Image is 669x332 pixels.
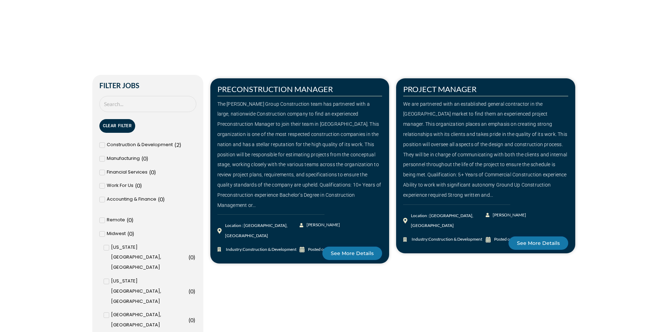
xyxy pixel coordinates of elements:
span: ) [194,317,195,323]
span: 2 [176,141,179,148]
span: ) [194,254,195,260]
span: ) [194,288,195,294]
span: Midwest [107,229,126,239]
div: Location : [GEOGRAPHIC_DATA], [GEOGRAPHIC_DATA] [411,211,486,231]
div: We are partnered with an established general contractor in the [GEOGRAPHIC_DATA] market to find t... [403,99,568,200]
div: The [PERSON_NAME] Group Construction team has partnered with a large, nationwide Construction com... [217,99,382,210]
span: ( [135,182,137,189]
span: ( [127,216,129,223]
span: 0 [129,230,132,237]
span: ( [158,196,160,202]
span: ( [189,317,190,323]
span: ) [132,216,133,223]
div: Location : [GEOGRAPHIC_DATA], [GEOGRAPHIC_DATA] [225,221,300,241]
span: Construction & Development [107,140,173,150]
span: ) [179,141,181,148]
span: [PERSON_NAME] [491,210,526,220]
span: [US_STATE][GEOGRAPHIC_DATA], [GEOGRAPHIC_DATA] [111,276,187,306]
span: 0 [190,288,194,294]
a: PRECONSTRUCTION MANAGER [217,84,333,94]
span: Work For Us [107,181,133,191]
button: Clear Filter [99,119,136,133]
h2: Filter Jobs [99,82,196,89]
span: ( [142,155,143,162]
span: [GEOGRAPHIC_DATA], [GEOGRAPHIC_DATA] [111,310,187,330]
span: ( [189,288,190,294]
span: See More Details [517,241,560,246]
span: ( [149,169,151,175]
span: ) [132,230,134,237]
span: ( [127,230,129,237]
a: See More Details [509,236,568,250]
span: 0 [160,196,163,202]
span: Accounting & Finance [107,194,156,204]
span: Financial Services [107,167,147,177]
span: 0 [190,254,194,260]
span: ( [175,141,176,148]
span: 0 [190,317,194,323]
a: See More Details [322,247,382,260]
span: 0 [151,169,154,175]
a: [PERSON_NAME] [486,210,527,220]
span: [US_STATE][GEOGRAPHIC_DATA], [GEOGRAPHIC_DATA] [111,242,187,273]
span: [PERSON_NAME] [305,220,340,230]
span: ( [189,254,190,260]
span: ) [163,196,165,202]
span: ) [146,155,148,162]
span: 0 [137,182,140,189]
span: See More Details [331,251,374,256]
a: [PERSON_NAME] [300,220,341,230]
span: Remote [107,215,125,225]
span: ) [140,182,142,189]
a: PROJECT MANAGER [403,84,477,94]
input: Search Job [99,96,196,112]
span: 0 [143,155,146,162]
span: ) [154,169,156,175]
span: 0 [129,216,132,223]
span: Manufacturing [107,154,140,164]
